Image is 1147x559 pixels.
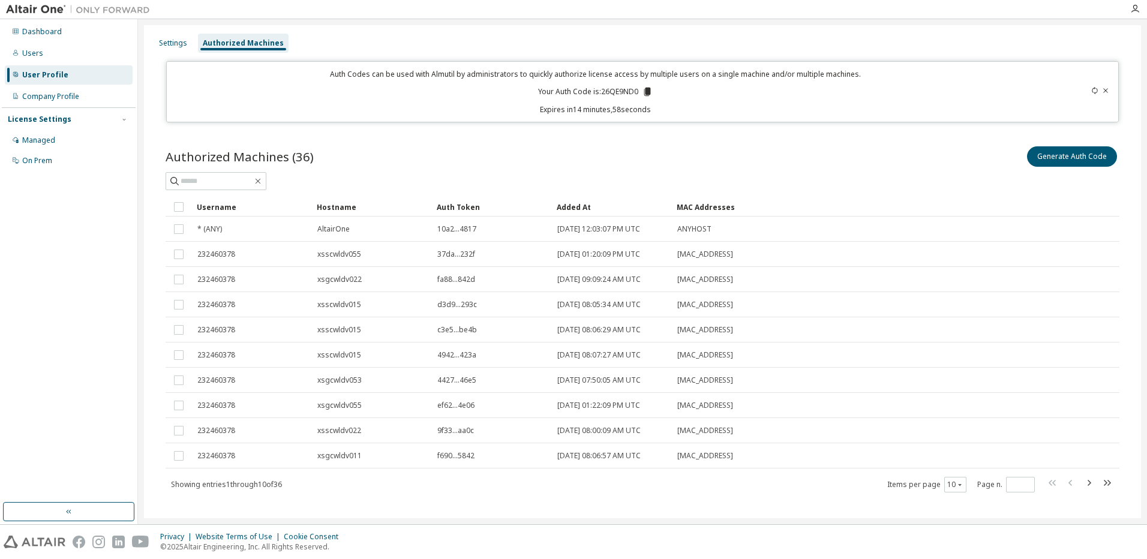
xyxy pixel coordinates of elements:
[317,451,362,461] span: xsgcwldv011
[538,86,653,97] p: Your Auth Code is: 26QE9ND0
[677,250,733,259] span: [MAC_ADDRESS]
[6,4,156,16] img: Altair One
[197,375,235,385] span: 232460378
[166,148,314,165] span: Authorized Machines (36)
[197,325,235,335] span: 232460378
[132,536,149,548] img: youtube.svg
[197,224,222,234] span: * (ANY)
[317,275,362,284] span: xsgcwldv022
[1027,146,1117,167] button: Generate Auth Code
[174,69,1018,79] p: Auth Codes can be used with Almutil by administrators to quickly authorize license access by mult...
[22,92,79,101] div: Company Profile
[197,197,307,217] div: Username
[677,426,733,435] span: [MAC_ADDRESS]
[92,536,105,548] img: instagram.svg
[317,401,362,410] span: xsgcwldv055
[437,275,475,284] span: fa88...842d
[557,300,641,309] span: [DATE] 08:05:34 AM UTC
[677,451,733,461] span: [MAC_ADDRESS]
[437,325,477,335] span: c3e5...be4b
[171,479,282,489] span: Showing entries 1 through 10 of 36
[557,375,641,385] span: [DATE] 07:50:05 AM UTC
[677,197,987,217] div: MAC Addresses
[197,426,235,435] span: 232460378
[197,300,235,309] span: 232460378
[317,197,427,217] div: Hostname
[8,115,71,124] div: License Settings
[22,156,52,166] div: On Prem
[160,542,346,552] p: © 2025 Altair Engineering, Inc. All Rights Reserved.
[677,325,733,335] span: [MAC_ADDRESS]
[112,536,125,548] img: linkedin.svg
[196,532,284,542] div: Website Terms of Use
[197,250,235,259] span: 232460378
[197,401,235,410] span: 232460378
[887,477,966,492] span: Items per page
[317,224,350,234] span: AltairOne
[22,49,43,58] div: Users
[947,480,963,489] button: 10
[22,27,62,37] div: Dashboard
[437,401,475,410] span: ef62...4e06
[977,477,1035,492] span: Page n.
[677,350,733,360] span: [MAC_ADDRESS]
[317,350,361,360] span: xsscwldv015
[677,224,711,234] span: ANYHOST
[160,532,196,542] div: Privacy
[677,401,733,410] span: [MAC_ADDRESS]
[557,401,640,410] span: [DATE] 01:22:09 PM UTC
[317,426,361,435] span: xsscwldv022
[22,136,55,145] div: Managed
[677,375,733,385] span: [MAC_ADDRESS]
[437,375,476,385] span: 4427...46e5
[437,350,476,360] span: 4942...423a
[174,104,1018,115] p: Expires in 14 minutes, 58 seconds
[437,250,475,259] span: 37da...232f
[437,224,476,234] span: 10a2...4817
[197,350,235,360] span: 232460378
[317,375,362,385] span: xsgcwldv053
[557,426,641,435] span: [DATE] 08:00:09 AM UTC
[437,451,475,461] span: f690...5842
[73,536,85,548] img: facebook.svg
[317,325,361,335] span: xsscwldv015
[557,197,667,217] div: Added At
[557,325,641,335] span: [DATE] 08:06:29 AM UTC
[557,250,640,259] span: [DATE] 01:20:09 PM UTC
[317,250,361,259] span: xsscwldv055
[4,536,65,548] img: altair_logo.svg
[437,300,477,309] span: d3d9...293c
[317,300,361,309] span: xsscwldv015
[437,426,474,435] span: 9f33...aa0c
[203,38,284,48] div: Authorized Machines
[159,38,187,48] div: Settings
[437,197,547,217] div: Auth Token
[22,70,68,80] div: User Profile
[677,275,733,284] span: [MAC_ADDRESS]
[557,350,641,360] span: [DATE] 08:07:27 AM UTC
[557,224,640,234] span: [DATE] 12:03:07 PM UTC
[677,300,733,309] span: [MAC_ADDRESS]
[557,451,641,461] span: [DATE] 08:06:57 AM UTC
[197,275,235,284] span: 232460378
[557,275,641,284] span: [DATE] 09:09:24 AM UTC
[284,532,346,542] div: Cookie Consent
[197,451,235,461] span: 232460378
